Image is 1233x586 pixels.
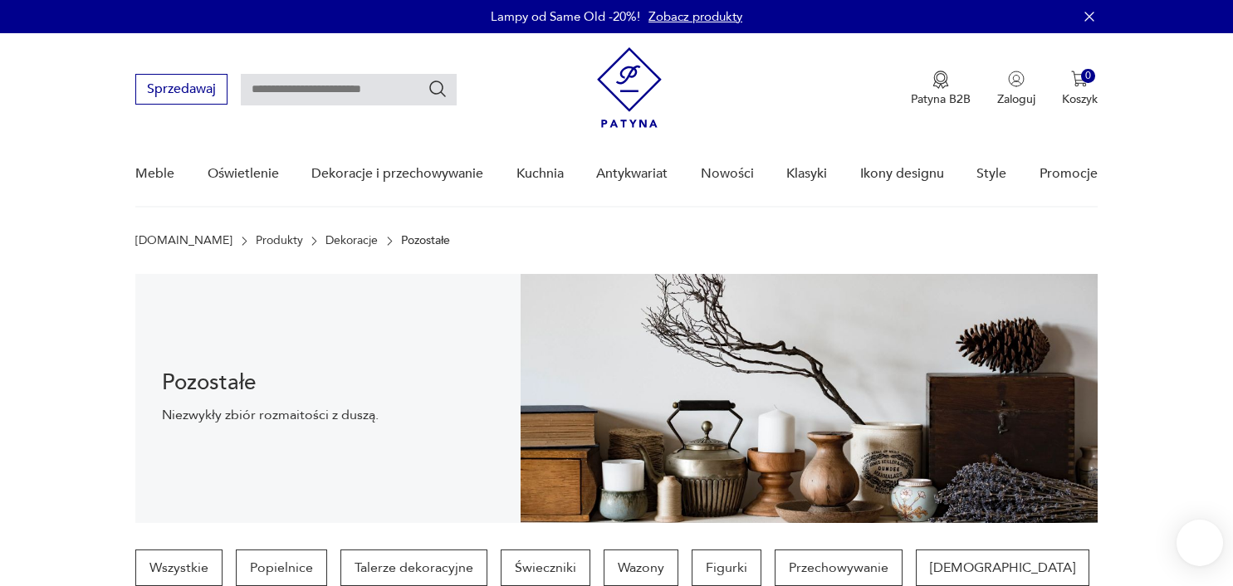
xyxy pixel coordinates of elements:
button: Zaloguj [997,71,1035,107]
button: Sprzedawaj [135,74,228,105]
img: Ikona koszyka [1071,71,1088,87]
img: Patyna - sklep z meblami i dekoracjami vintage [597,47,662,128]
a: Przechowywanie [775,549,903,586]
a: Zobacz produkty [648,8,742,25]
a: Promocje [1040,142,1098,206]
button: Patyna B2B [911,71,971,107]
h1: Pozostałe [162,373,493,393]
a: Kuchnia [516,142,564,206]
p: Koszyk [1062,91,1098,107]
a: Nowości [701,142,754,206]
button: Szukaj [428,79,448,99]
a: Produkty [256,234,303,247]
a: Style [976,142,1006,206]
a: Wszystkie [135,549,223,586]
p: Niezwykły zbiór rozmaitości z duszą. [162,406,493,424]
p: Lampy od Same Old -20%! [491,8,640,25]
div: 0 [1081,69,1095,83]
img: Ikonka użytkownika [1008,71,1025,87]
a: Ikony designu [860,142,944,206]
a: Dekoracje [325,234,378,247]
a: Figurki [692,549,761,586]
a: Wazony [604,549,678,586]
a: Klasyki [786,142,827,206]
a: Antykwariat [596,142,668,206]
a: Świeczniki [501,549,590,586]
iframe: Smartsupp widget button [1177,520,1223,566]
a: Popielnice [236,549,327,586]
p: Patyna B2B [911,91,971,107]
a: Meble [135,142,174,206]
button: 0Koszyk [1062,71,1098,107]
a: [DOMAIN_NAME] [135,234,232,247]
p: Zaloguj [997,91,1035,107]
p: Pozostałe [401,234,450,247]
img: Dekoracje Pozostałe [521,274,1098,523]
a: [DEMOGRAPHIC_DATA] [916,549,1089,586]
a: Oświetlenie [208,142,279,206]
a: Ikona medaluPatyna B2B [911,71,971,107]
a: Talerze dekoracyjne [340,549,487,586]
a: Dekoracje i przechowywanie [311,142,483,206]
a: Sprzedawaj [135,85,228,96]
img: Ikona medalu [932,71,949,89]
